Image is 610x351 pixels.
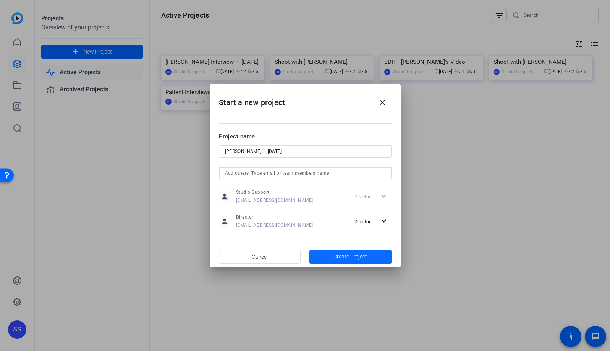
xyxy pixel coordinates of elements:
[225,147,385,156] input: Enter Project Name
[219,250,301,264] button: Cancel
[219,216,230,227] mat-icon: person
[378,98,387,107] mat-icon: close
[236,222,313,228] span: [EMAIL_ADDRESS][DOMAIN_NAME]
[354,219,371,224] span: Director
[252,250,268,264] span: Cancel
[309,250,392,264] button: Create Project
[379,216,388,226] mat-icon: expand_more
[219,191,230,202] mat-icon: person
[236,189,313,195] span: Studio Support
[225,169,385,178] input: Add others: Type email or team members name
[236,214,313,220] span: Director
[219,132,392,141] div: Project name
[351,214,392,228] button: Director
[210,84,401,115] h2: Start a new project
[333,253,367,261] span: Create Project
[236,197,313,203] span: [EMAIL_ADDRESS][DOMAIN_NAME]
